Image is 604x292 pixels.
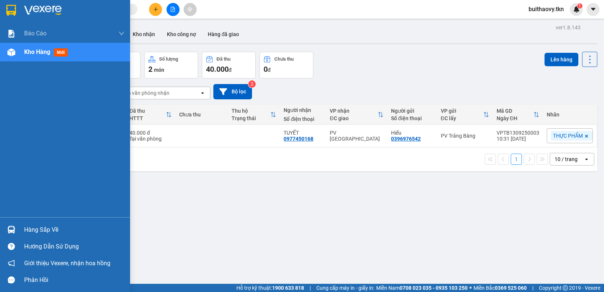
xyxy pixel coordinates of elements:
div: Nhãn [547,112,593,118]
div: 40.000 đ [129,130,172,136]
span: Miền Nam [376,284,468,292]
span: đ [268,67,271,73]
div: Hàng sắp về [24,224,125,235]
th: Toggle SortBy [493,105,543,125]
span: Cung cấp máy in - giấy in: [316,284,374,292]
div: Số điện thoại [391,115,433,121]
div: Phản hồi [24,275,125,286]
span: Báo cáo [24,29,46,38]
span: question-circle [8,243,15,250]
span: Giới thiệu Vexere, nhận hoa hồng [24,259,110,268]
div: ĐC giao [330,115,377,121]
button: Kho công nợ [161,25,202,43]
button: Bộ lọc [213,84,252,99]
span: caret-down [590,6,597,13]
strong: 0369 525 060 [495,285,527,291]
span: down [119,31,125,36]
span: món [154,67,164,73]
span: ⚪️ [469,286,472,289]
span: THỰC PHẨM [553,132,583,139]
button: file-add [167,3,180,16]
div: HTTT [129,115,166,121]
img: icon-new-feature [573,6,580,13]
div: 0396976542 [391,136,421,142]
div: Chưa thu [274,57,294,62]
div: TUYẾT [284,130,322,136]
div: VP gửi [441,108,483,114]
button: aim [184,3,197,16]
div: VP nhận [330,108,377,114]
span: notification [8,260,15,267]
div: Số lượng [159,57,178,62]
div: Chọn văn phòng nhận [119,89,169,97]
div: 10 / trang [555,155,578,163]
div: Hiếu [391,130,433,136]
span: buithaovy.tkn [523,4,570,14]
div: Người gửi [391,108,433,114]
div: Ngày ĐH [497,115,533,121]
th: Toggle SortBy [228,105,280,125]
div: 10:31 [DATE] [497,136,539,142]
th: Toggle SortBy [126,105,175,125]
img: warehouse-icon [7,226,15,234]
img: logo-vxr [6,5,16,16]
span: 0 [264,65,268,74]
div: PV [GEOGRAPHIC_DATA] [330,130,383,142]
strong: 1900 633 818 [272,285,304,291]
button: Số lượng2món [144,52,198,78]
span: | [532,284,533,292]
sup: 1 [577,3,582,9]
img: solution-icon [7,30,15,38]
button: Lên hàng [545,53,578,66]
button: 1 [511,154,522,165]
span: Miền Bắc [474,284,527,292]
span: 40.000 [206,65,229,74]
span: file-add [170,7,175,12]
div: Trạng thái [232,115,271,121]
div: 0977450168 [284,136,313,142]
div: Đã thu [129,108,166,114]
div: Số điện thoại [284,116,322,122]
sup: 2 [248,80,256,88]
div: Chưa thu [179,112,224,118]
button: plus [149,3,162,16]
span: aim [187,7,193,12]
svg: open [584,156,590,162]
th: Toggle SortBy [326,105,387,125]
span: plus [153,7,158,12]
button: Đã thu40.000đ [202,52,256,78]
span: Kho hàng [24,48,50,55]
svg: open [200,90,206,96]
div: ĐC lấy [441,115,483,121]
span: 1 [578,3,581,9]
span: | [310,284,311,292]
span: message [8,276,15,283]
button: caret-down [587,3,600,16]
div: ver 1.8.143 [556,23,581,32]
div: VPTB1309250003 [497,130,539,136]
button: Chưa thu0đ [259,52,313,78]
button: Kho nhận [127,25,161,43]
div: Tại văn phòng [129,136,172,142]
strong: 0708 023 035 - 0935 103 250 [400,285,468,291]
div: Người nhận [284,107,322,113]
img: warehouse-icon [7,48,15,56]
span: 2 [148,65,152,74]
button: Hàng đã giao [202,25,245,43]
span: Hỗ trợ kỹ thuật: [236,284,304,292]
div: PV Trảng Bàng [441,133,489,139]
div: Mã GD [497,108,533,114]
div: Hướng dẫn sử dụng [24,241,125,252]
span: đ [229,67,232,73]
span: mới [54,48,68,57]
div: Đã thu [217,57,230,62]
div: Thu hộ [232,108,271,114]
th: Toggle SortBy [437,105,493,125]
span: copyright [563,285,568,291]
